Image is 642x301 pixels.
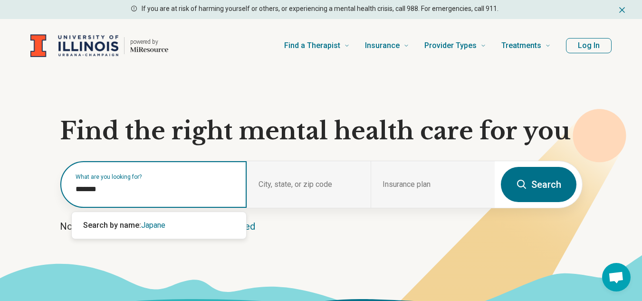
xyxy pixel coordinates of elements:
[60,220,583,233] p: Not sure what you’re looking for?
[72,212,246,239] div: Suggestions
[30,30,168,61] a: Home page
[424,39,477,52] span: Provider Types
[83,221,141,230] span: Search by name:
[501,39,541,52] span: Treatments
[501,167,576,202] button: Search
[617,4,627,15] button: Dismiss
[60,117,583,146] h1: Find the right mental health care for you
[76,174,235,180] label: What are you looking for?
[566,38,612,53] button: Log In
[602,263,631,291] div: Open chat
[365,39,400,52] span: Insurance
[142,4,498,14] p: If you are at risk of harming yourself or others, or experiencing a mental health crisis, call 98...
[284,39,340,52] span: Find a Therapist
[130,38,168,46] p: powered by
[141,221,165,230] span: Japane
